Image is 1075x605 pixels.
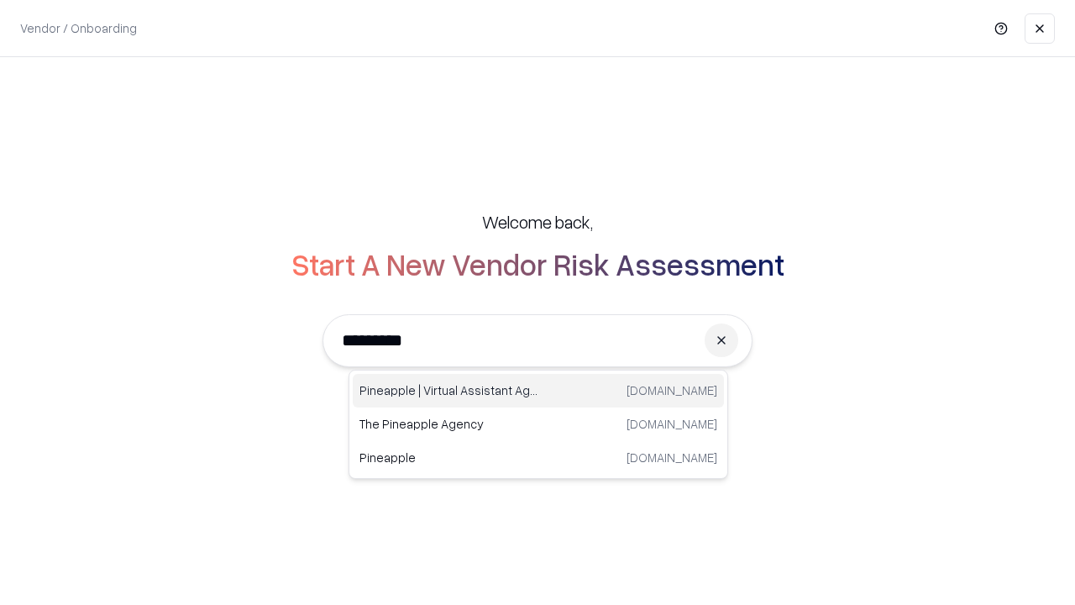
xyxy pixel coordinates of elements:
[627,415,717,433] p: [DOMAIN_NAME]
[359,415,538,433] p: The Pineapple Agency
[349,370,728,479] div: Suggestions
[627,381,717,399] p: [DOMAIN_NAME]
[627,449,717,466] p: [DOMAIN_NAME]
[20,19,137,37] p: Vendor / Onboarding
[359,381,538,399] p: Pineapple | Virtual Assistant Agency
[482,210,593,234] h5: Welcome back,
[359,449,538,466] p: Pineapple
[291,247,784,281] h2: Start A New Vendor Risk Assessment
